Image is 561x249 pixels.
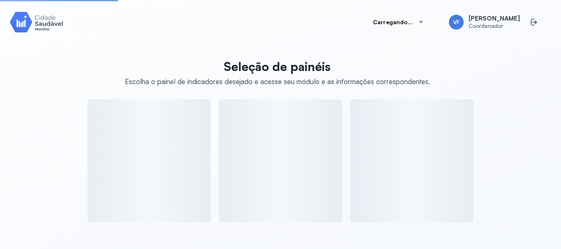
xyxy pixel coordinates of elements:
[10,10,63,34] img: Logotipo do produto Monitor
[469,23,520,30] span: Coordenador
[453,19,460,26] span: VF
[125,59,430,74] p: Seleção de painéis
[363,14,434,30] button: Carregando...
[469,15,520,23] span: [PERSON_NAME]
[125,77,430,86] div: Escolha o painel de indicadores desejado e acesse seu módulo e as informações correspondentes.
